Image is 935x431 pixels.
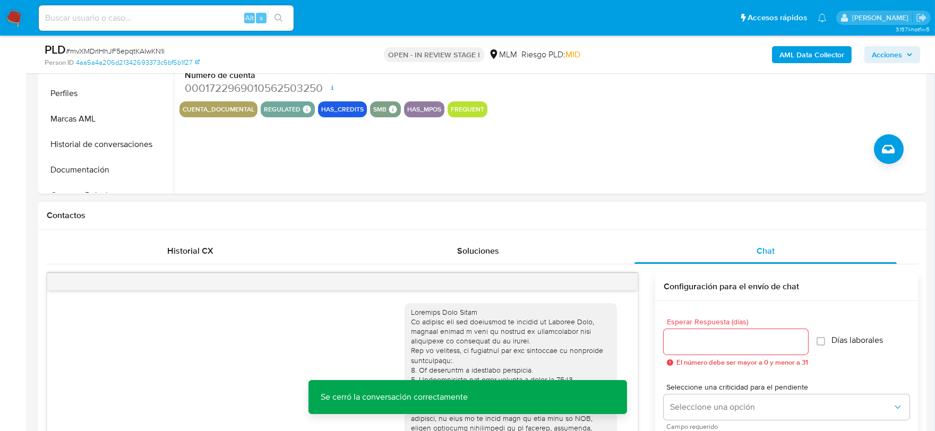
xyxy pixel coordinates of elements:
[321,107,364,111] button: has_credits
[664,394,910,420] button: Seleccione una opción
[245,13,254,23] span: Alt
[457,245,499,257] span: Soluciones
[185,81,361,96] dd: 0001722969010562503250
[757,245,775,257] span: Chat
[76,58,200,67] a: 4aa5a4a206d21342693373c5bf5b1f27
[47,210,918,221] h1: Contactos
[664,335,808,349] input: days_to_wait
[407,107,441,111] button: has_mpos
[260,13,263,23] span: s
[676,359,808,366] span: El número debe ser mayor a 0 y menor a 31
[45,58,74,67] b: Person ID
[41,81,174,106] button: Perfiles
[268,11,289,25] button: search-icon
[666,424,912,429] span: Campo requerido
[264,107,301,111] button: regulated
[39,11,294,25] input: Buscar usuario o caso...
[852,13,912,23] p: dalia.goicochea@mercadolibre.com.mx
[308,380,481,414] p: Se cerró la conversación correctamente
[488,49,517,61] div: MLM
[748,12,807,23] span: Accesos rápidos
[41,157,174,183] button: Documentación
[41,132,174,157] button: Historial de conversaciones
[896,25,930,33] span: 3.157.1-hotfix-5
[831,335,883,346] span: Días laborales
[670,402,893,412] span: Seleccione una opción
[818,13,827,22] a: Notificaciones
[185,70,361,81] dt: Número de cuenta
[384,47,484,62] p: OPEN - IN REVIEW STAGE I
[817,337,825,346] input: Días laborales
[45,41,66,58] b: PLD
[373,107,387,111] button: smb
[772,46,852,63] button: AML Data Collector
[666,383,912,391] span: Seleccione una criticidad para el pendiente
[864,46,920,63] button: Acciones
[916,12,927,23] a: Salir
[872,46,902,63] span: Acciones
[167,245,213,257] span: Historial CX
[183,107,254,111] button: cuenta_documental
[779,46,844,63] b: AML Data Collector
[521,49,580,61] span: Riesgo PLD:
[565,48,580,61] span: MID
[667,318,811,326] span: Esperar Respuesta (días)
[41,183,174,208] button: Cruces y Relaciones
[41,106,174,132] button: Marcas AML
[451,107,484,111] button: frequent
[66,46,165,56] span: # mvXMDrIHhJF5epqtKAIwKN1i
[664,281,910,292] h3: Configuración para el envío de chat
